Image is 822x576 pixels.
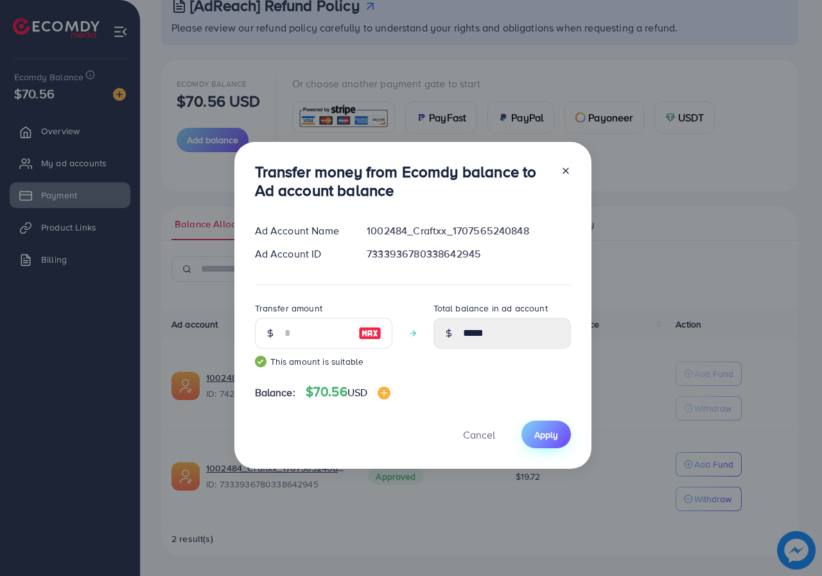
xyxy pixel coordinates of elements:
[463,428,495,442] span: Cancel
[433,302,548,315] label: Total balance in ad account
[255,302,322,315] label: Transfer amount
[245,223,357,238] div: Ad Account Name
[255,355,392,368] small: This amount is suitable
[521,421,571,448] button: Apply
[255,162,550,200] h3: Transfer money from Ecomdy balance to Ad account balance
[347,385,367,399] span: USD
[245,247,357,261] div: Ad Account ID
[255,356,267,367] img: guide
[306,384,390,400] h4: $70.56
[356,223,581,238] div: 1002484_Craftxx_1707565240848
[255,385,295,400] span: Balance:
[534,428,558,441] span: Apply
[356,247,581,261] div: 7333936780338642945
[447,421,511,448] button: Cancel
[358,326,381,341] img: image
[378,387,390,399] img: image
